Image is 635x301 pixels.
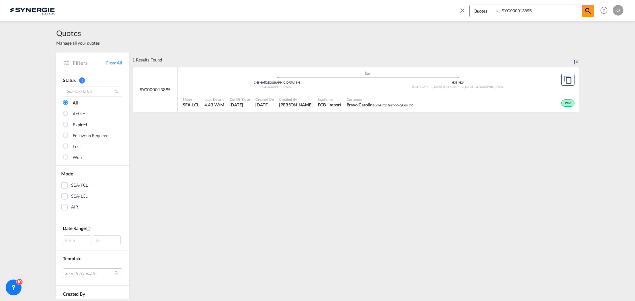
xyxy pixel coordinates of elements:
span: Template [63,256,81,261]
span: Created By [279,97,313,102]
div: FOB import [318,102,341,108]
span: H3J [452,81,459,84]
span: Filters [73,59,106,66]
span: From To [63,235,122,245]
md-checkbox: AIR [61,204,124,210]
span: , [473,85,474,89]
div: O [613,5,623,16]
input: Enter Quotation Number [500,5,582,17]
div: All [73,100,78,106]
button: Copy Quote [561,74,574,86]
span: SmartD technologies Inc [375,103,413,107]
span: [GEOGRAPHIC_DATA] [262,85,292,89]
div: Won [73,154,82,161]
div: Active [73,111,85,117]
div: 1 Results Found [132,53,162,67]
input: Search status [63,87,122,96]
span: Help [598,5,610,16]
md-icon: Created On [86,226,91,231]
div: FOB [318,102,326,108]
div: Follow-up Required [73,132,108,139]
div: Status 1 [63,77,122,84]
span: Status [63,77,75,83]
div: From [63,235,91,245]
span: Mode [183,97,199,102]
div: - import [326,102,341,108]
span: H3J [459,81,464,84]
span: icon-magnify [582,5,594,17]
span: | [458,81,459,84]
md-icon: icon-magnify [584,7,592,15]
div: To [93,235,121,245]
span: Created By [63,291,85,297]
span: [GEOGRAPHIC_DATA], [GEOGRAPHIC_DATA] [412,85,474,89]
div: SEA-FCL [71,182,88,189]
md-icon: assets/icons/custom/ship-fill.svg [363,71,371,75]
span: Date Range [63,225,86,231]
span: | [264,81,265,84]
div: AIR [71,204,78,210]
span: Manage all your quotes [56,40,100,46]
div: Lost [73,143,81,150]
span: Won [565,101,573,106]
div: Won [561,99,574,107]
md-icon: icon-close [459,7,466,14]
span: Cut Off Date [230,97,250,102]
div: Expired [73,122,87,128]
span: CNSHA [GEOGRAPHIC_DATA], SH [254,81,300,84]
span: 7 Aug 2025 [230,102,250,108]
div: SEA-LCL [71,193,88,200]
img: 1f56c880d42311ef80fc7dca854c8e59.png [10,3,55,18]
span: Incoterms [318,97,341,102]
span: Mode [61,171,73,176]
div: Help [598,5,613,17]
span: icon-close [459,5,469,20]
md-checkbox: SEA-LCL [61,193,124,200]
md-icon: icon-magnify [114,89,119,94]
span: 1 [79,77,85,84]
span: SEA-LCL [183,102,199,108]
span: Customer [347,97,413,102]
span: Created On [255,97,274,102]
span: Rosa Ho [279,102,313,108]
span: 7 Aug 2025 [255,102,274,108]
span: Quotes [56,28,100,38]
span: [GEOGRAPHIC_DATA] [474,85,503,89]
div: Sort by: Created On [574,53,579,67]
span: 4.43 W/M [204,102,224,107]
a: Clear All [106,60,122,66]
md-checkbox: SEA-FCL [61,182,124,189]
span: SYC000013895 [140,87,171,93]
md-icon: assets/icons/custom/copyQuote.svg [564,76,572,84]
span: Load Details [204,97,224,102]
span: Bravo Carolina SmartD technologies Inc [347,102,413,108]
div: SYC000013895 assets/icons/custom/ship-fill.svgassets/icons/custom/roll-o-plane.svgOriginShanghai,... [133,67,579,112]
